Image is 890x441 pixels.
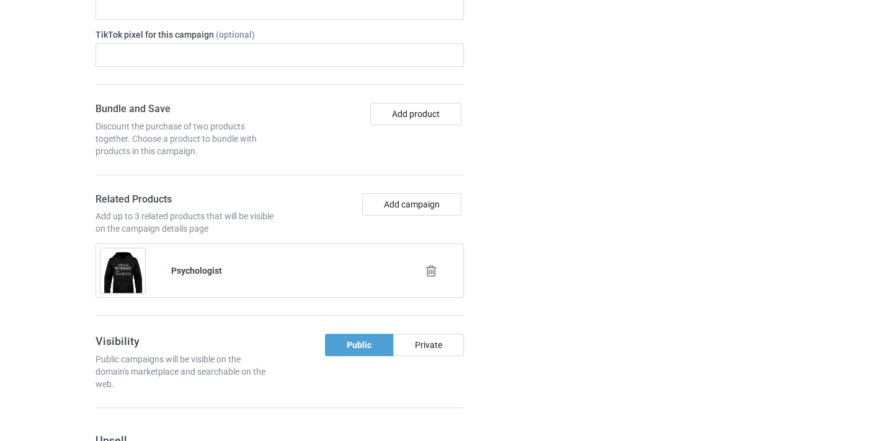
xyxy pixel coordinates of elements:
button: Add campaign [362,193,461,216]
div: Public [325,334,393,356]
div: Discount the purchase of two products together. Choose a product to bundle with products in this ... [96,120,275,157]
label: TikTok pixel for this campaign [96,28,464,41]
h4: Bundle and Save [96,103,275,116]
div: Add up to 3 related products that will be visible on the campaign details page [96,210,275,235]
h4: Related Products [96,193,275,206]
span: (optional) [216,30,255,40]
button: Add product [370,103,461,125]
div: Private [393,334,464,356]
div: Public campaigns will be visible on the domain's marketplace and searchable on the web. [96,353,275,390]
b: Psychologist [171,266,222,276]
h3: Visibility [96,334,275,348]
